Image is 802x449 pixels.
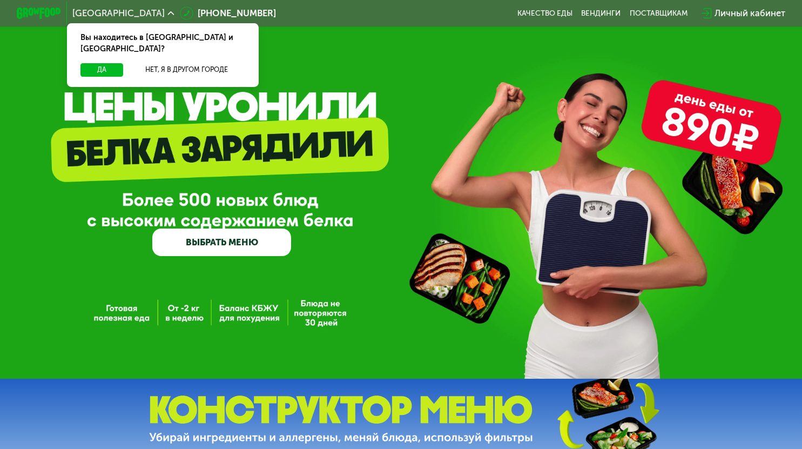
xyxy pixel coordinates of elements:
a: Вендинги [581,9,621,18]
div: Вы находитесь в [GEOGRAPHIC_DATA] и [GEOGRAPHIC_DATA]? [67,23,259,63]
a: [PHONE_NUMBER] [180,6,276,20]
a: Качество еды [517,9,572,18]
div: поставщикам [630,9,688,18]
button: Да [80,63,124,77]
a: ВЫБРАТЬ МЕНЮ [152,229,291,257]
span: [GEOGRAPHIC_DATA] [72,9,165,18]
button: Нет, я в другом городе [127,63,245,77]
div: Личный кабинет [715,6,785,20]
